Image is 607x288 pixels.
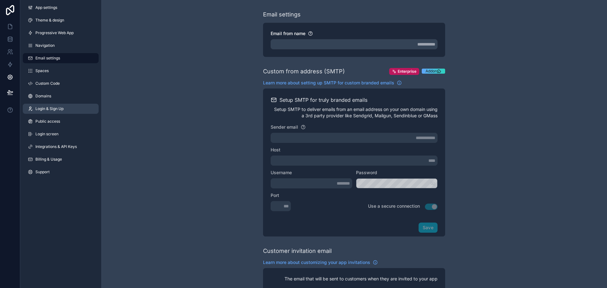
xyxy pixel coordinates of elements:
a: Login & Sign Up [23,104,99,114]
span: Theme & design [35,18,64,23]
a: App settings [23,3,99,13]
a: Login screen [23,129,99,139]
a: Learn more about setting up SMTP for custom branded emails [263,80,402,86]
a: Spaces [23,66,99,76]
a: Theme & design [23,15,99,25]
span: Addon [426,69,437,74]
span: Domains [35,94,51,99]
span: Support [35,169,50,175]
h2: Setup SMTP for truly branded emails [279,96,367,104]
span: Email from name [271,31,305,36]
span: Custom Code [35,81,60,86]
a: Email settings [23,53,99,63]
span: App settings [35,5,57,10]
span: Spaces [35,68,49,73]
a: Support [23,167,99,177]
a: Billing & Usage [23,154,99,164]
span: Password [356,170,377,175]
span: Host [271,147,280,152]
div: Custom from address (SMTP) [263,67,345,76]
a: Learn more about customizing your app invitations [263,259,378,266]
div: Customer invitation email [263,247,332,255]
span: Billing & Usage [35,157,62,162]
p: Setup SMTP to deliver emails from an email address on your own domain using a 3rd party provider ... [271,106,438,119]
span: Port [271,193,279,198]
a: Navigation [23,40,99,51]
span: Username [271,170,292,175]
div: Email settings [263,10,301,19]
p: The email that will be sent to customers when they are invited to your app [271,276,438,282]
span: Learn more about setting up SMTP for custom branded emails [263,80,394,86]
span: Enterprise [398,69,416,74]
span: Email settings [35,56,60,61]
span: Use a secure connection [368,203,420,209]
span: Sender email [271,124,298,130]
span: Integrations & API Keys [35,144,77,149]
span: Navigation [35,43,55,48]
a: Public access [23,116,99,126]
a: Integrations & API Keys [23,142,99,152]
span: Progressive Web App [35,30,74,35]
a: Custom Code [23,78,99,89]
a: Progressive Web App [23,28,99,38]
span: Learn more about customizing your app invitations [263,259,370,266]
a: Domains [23,91,99,101]
span: Login screen [35,132,58,137]
span: Public access [35,119,60,124]
a: Addon [422,68,445,75]
span: Login & Sign Up [35,106,64,111]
